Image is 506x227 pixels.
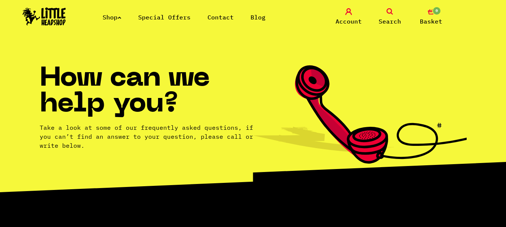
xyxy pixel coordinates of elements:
[432,6,441,15] span: 0
[379,17,401,26] span: Search
[420,17,442,26] span: Basket
[371,8,409,26] a: Search
[103,13,121,21] a: Shop
[207,13,234,21] a: Contact
[22,7,66,25] img: Little Head Shop Logo
[336,17,362,26] span: Account
[138,13,191,21] a: Special Offers
[412,8,450,26] a: 0 Basket
[40,123,253,150] p: Take a look at some of our frequently asked questions, if you can’t find an answer to your questi...
[251,13,266,21] a: Blog
[40,66,253,118] h1: How can we help you?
